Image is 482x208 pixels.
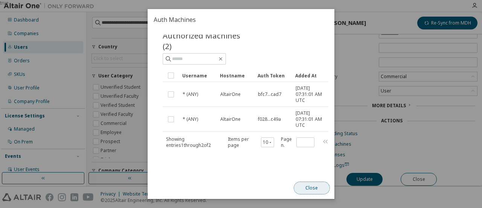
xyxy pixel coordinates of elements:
[258,91,281,97] span: bfc7...cad7
[148,9,334,30] h2: Auth Machines
[183,91,198,97] span: * (ANY)
[263,139,272,145] button: 10
[258,69,289,82] div: Auth Token
[182,69,214,82] div: Username
[294,182,330,194] button: Close
[228,136,274,148] span: Items per page
[163,30,246,51] span: Authorized Machines (2)
[281,136,314,148] span: Page n.
[220,116,241,122] span: AltairOne
[295,69,327,82] div: Added At
[220,69,252,82] div: Hostname
[296,110,326,128] span: [DATE] 07:31:01 AM UTC
[220,91,241,97] span: AltairOne
[183,116,198,122] span: * (ANY)
[166,136,211,148] span: Showing entries 1 through 2 of 2
[258,116,281,122] span: f028...c49a
[296,85,326,103] span: [DATE] 07:31:01 AM UTC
